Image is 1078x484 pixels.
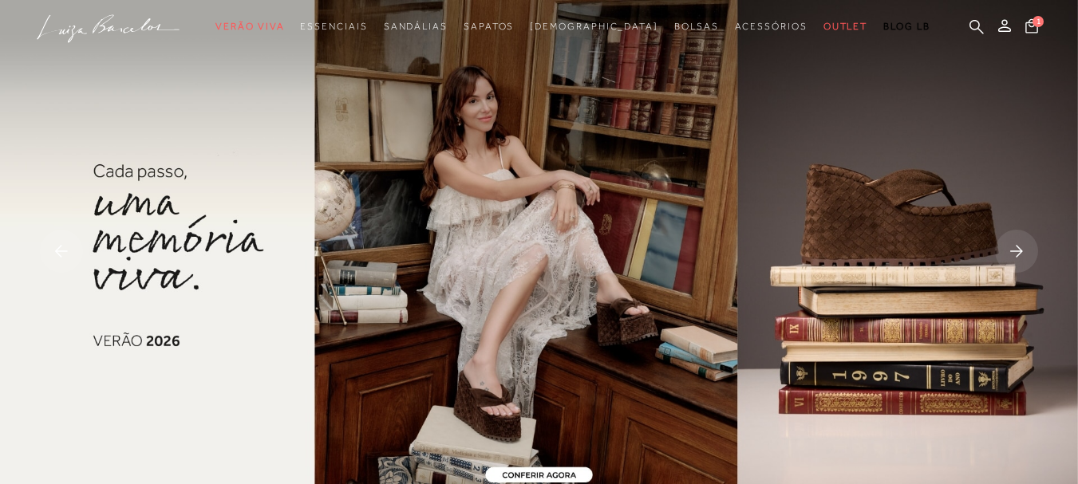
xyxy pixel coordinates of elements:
[300,21,367,32] span: Essenciais
[674,21,719,32] span: Bolsas
[735,21,808,32] span: Acessórios
[215,12,284,41] a: noSubCategoriesText
[1033,16,1044,27] span: 1
[530,12,658,41] a: noSubCategoriesText
[384,21,448,32] span: Sandálias
[883,12,930,41] a: BLOG LB
[464,12,514,41] a: noSubCategoriesText
[823,21,868,32] span: Outlet
[823,12,868,41] a: noSubCategoriesText
[300,12,367,41] a: noSubCategoriesText
[384,12,448,41] a: noSubCategoriesText
[530,21,658,32] span: [DEMOGRAPHIC_DATA]
[464,21,514,32] span: Sapatos
[883,21,930,32] span: BLOG LB
[674,12,719,41] a: noSubCategoriesText
[1021,18,1043,39] button: 1
[735,12,808,41] a: noSubCategoriesText
[215,21,284,32] span: Verão Viva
